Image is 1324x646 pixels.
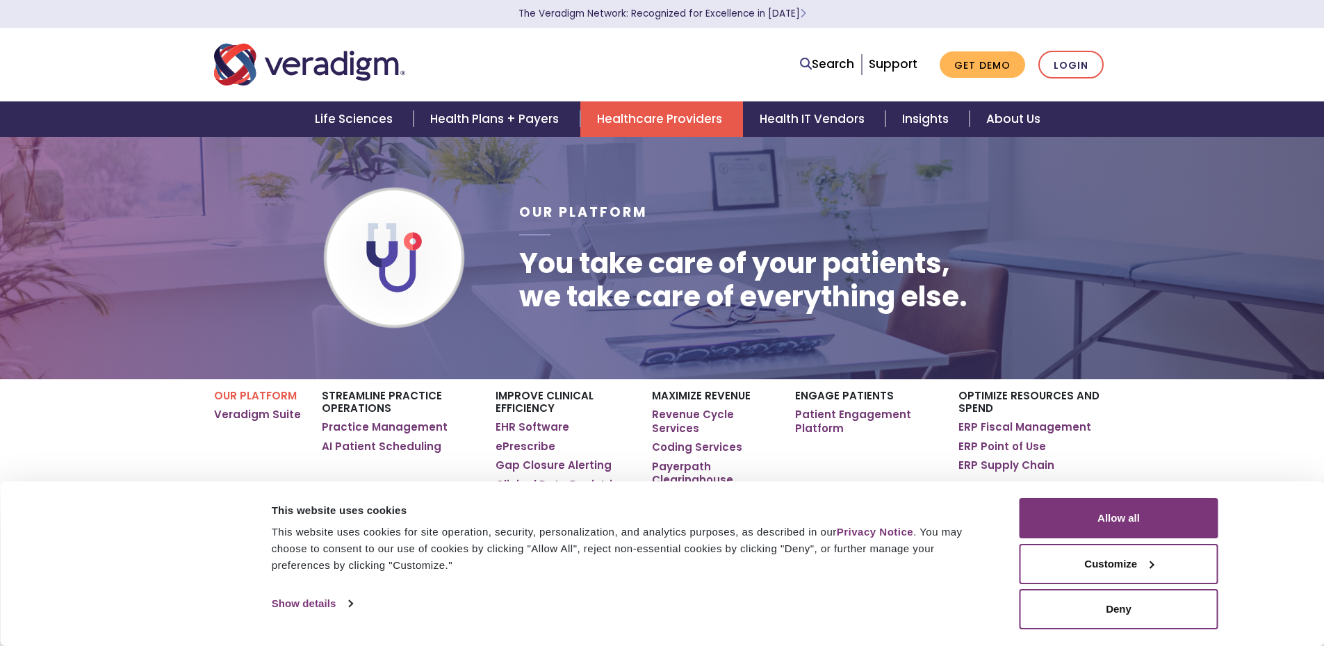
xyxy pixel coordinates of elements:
[519,247,967,313] h1: You take care of your patients, we take care of everything else.
[869,56,917,72] a: Support
[272,593,352,614] a: Show details
[1020,544,1218,584] button: Customize
[496,440,555,454] a: ePrescribe
[1020,589,1218,629] button: Deny
[885,101,970,137] a: Insights
[272,502,988,519] div: This website uses cookies
[652,440,742,454] a: Coding Services
[214,42,405,88] img: Veradigm logo
[800,7,806,20] span: Learn More
[652,408,774,435] a: Revenue Cycle Services
[1038,51,1104,79] a: Login
[214,408,301,422] a: Veradigm Suite
[580,101,743,137] a: Healthcare Providers
[743,101,885,137] a: Health IT Vendors
[958,440,1046,454] a: ERP Point of Use
[496,478,626,492] a: Clinical Data Registries
[800,55,854,74] a: Search
[519,203,648,222] span: Our Platform
[958,420,1091,434] a: ERP Fiscal Management
[970,101,1057,137] a: About Us
[1020,498,1218,538] button: Allow all
[837,526,913,538] a: Privacy Notice
[298,101,414,137] a: Life Sciences
[518,7,806,20] a: The Veradigm Network: Recognized for Excellence in [DATE]Learn More
[414,101,580,137] a: Health Plans + Payers
[958,458,1054,472] a: ERP Supply Chain
[272,524,988,574] div: This website uses cookies for site operation, security, personalization, and analytics purposes, ...
[652,460,774,487] a: Payerpath Clearinghouse
[496,458,612,472] a: Gap Closure Alerting
[322,420,448,434] a: Practice Management
[940,51,1025,78] a: Get Demo
[496,420,569,434] a: EHR Software
[322,440,441,454] a: AI Patient Scheduling
[795,408,938,435] a: Patient Engagement Platform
